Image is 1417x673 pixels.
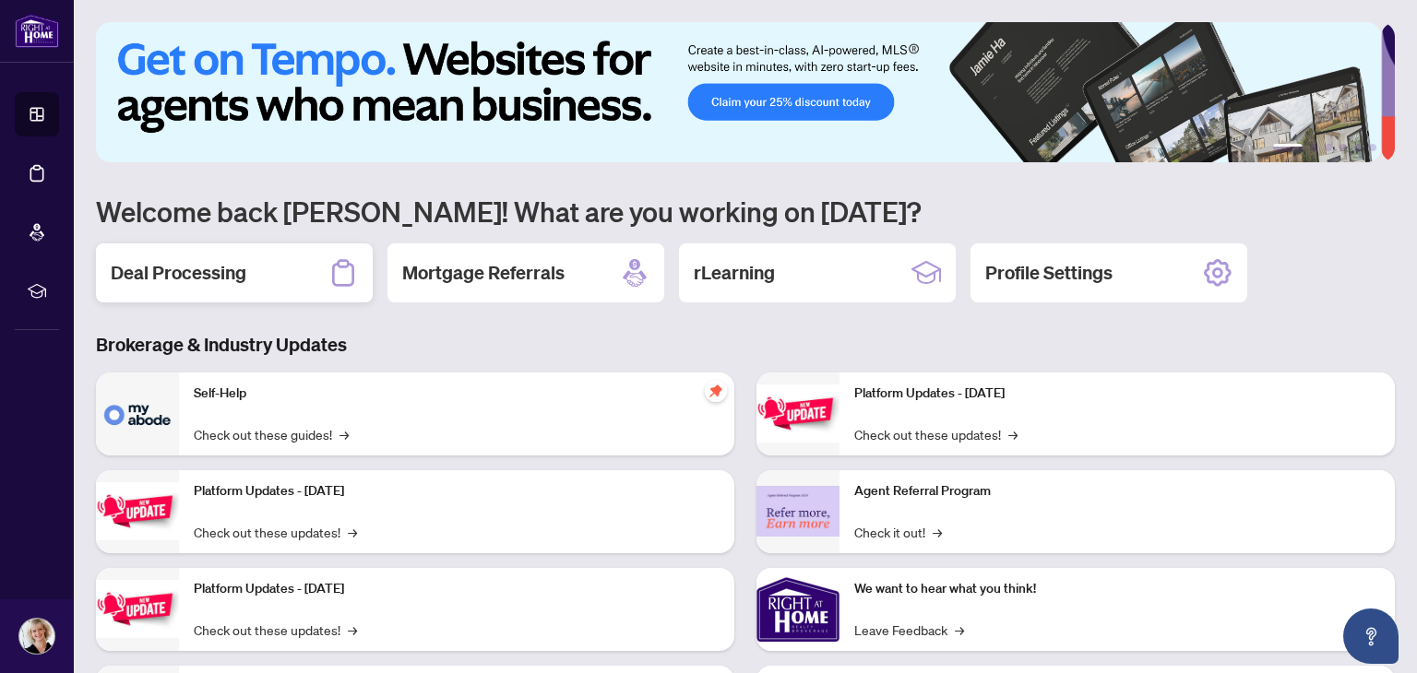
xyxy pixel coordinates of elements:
[348,522,357,542] span: →
[1273,144,1303,151] button: 1
[339,424,349,444] span: →
[854,522,942,542] a: Check it out!→
[96,372,179,455] img: Self-Help
[985,260,1113,286] h2: Profile Settings
[1354,144,1362,151] button: 5
[756,384,839,443] img: Platform Updates - June 23, 2025
[194,481,720,502] p: Platform Updates - [DATE]
[1340,144,1347,151] button: 4
[694,260,775,286] h2: rLearning
[854,384,1380,404] p: Platform Updates - [DATE]
[194,384,720,404] p: Self-Help
[1343,608,1399,664] button: Open asap
[1325,144,1332,151] button: 3
[96,22,1381,162] img: Slide 0
[933,522,942,542] span: →
[19,619,54,654] img: Profile Icon
[194,620,357,640] a: Check out these updates!→
[1008,424,1018,444] span: →
[955,620,964,640] span: →
[1310,144,1317,151] button: 2
[756,568,839,651] img: We want to hear what you think!
[402,260,565,286] h2: Mortgage Referrals
[854,620,964,640] a: Leave Feedback→
[96,332,1395,358] h3: Brokerage & Industry Updates
[194,522,357,542] a: Check out these updates!→
[756,486,839,537] img: Agent Referral Program
[111,260,246,286] h2: Deal Processing
[15,14,59,48] img: logo
[854,424,1018,444] a: Check out these updates!→
[194,424,349,444] a: Check out these guides!→
[705,380,727,402] span: pushpin
[854,481,1380,502] p: Agent Referral Program
[96,580,179,638] img: Platform Updates - July 21, 2025
[348,620,357,640] span: →
[194,579,720,599] p: Platform Updates - [DATE]
[96,194,1395,229] h1: Welcome back [PERSON_NAME]! What are you working on [DATE]?
[854,579,1380,599] p: We want to hear what you think!
[1369,144,1376,151] button: 6
[96,482,179,540] img: Platform Updates - September 16, 2025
